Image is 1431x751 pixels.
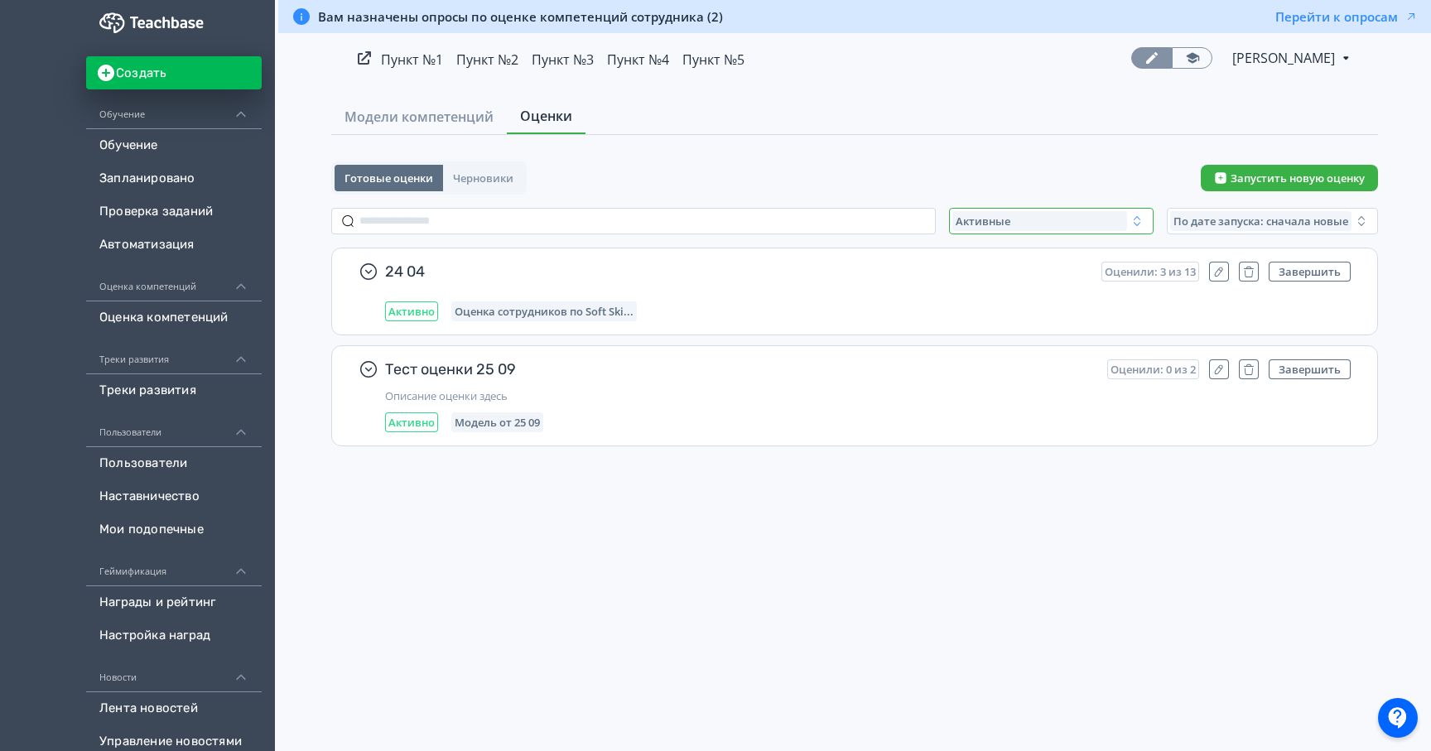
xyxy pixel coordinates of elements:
a: Переключиться в режим ученика [1172,47,1212,69]
a: Пункт №4 [607,51,669,69]
span: Описание оценки здесь [385,389,1351,402]
a: Пункт №5 [682,51,744,69]
span: Готовые оценки [344,171,433,185]
span: Оценки [520,106,572,126]
div: Оценка компетенций [86,262,262,301]
span: 24 04 [385,262,1088,282]
span: Оценили: 3 из 13 [1105,265,1196,278]
a: Мои подопечные [86,513,262,546]
a: Лента новостей [86,692,262,725]
a: Пункт №1 [381,51,443,69]
a: Треки развития [86,374,262,407]
a: Пользователи [86,447,262,480]
span: Модель от 25 09 [455,416,540,429]
div: Треки развития [86,335,262,374]
span: Оценили: 0 из 2 [1111,363,1196,376]
a: Запланировано [86,162,262,195]
a: Обучение [86,129,262,162]
button: Черновики [443,165,523,191]
span: По дате запуска: сначала новые [1173,214,1348,228]
a: Пункт №3 [532,51,594,69]
button: Перейти к опросам [1275,8,1418,25]
span: Модели компетенций [344,107,494,127]
div: Геймификация [86,546,262,586]
a: Оценка компетенций [86,301,262,335]
a: Награды и рейтинг [86,586,262,619]
a: Проверка заданий [86,195,262,229]
button: Активные [949,208,1154,234]
button: Завершить [1269,262,1351,282]
button: Завершить [1269,359,1351,379]
div: Новости [86,652,262,692]
span: Активные [956,214,1010,228]
span: Оценка сотрудников по Soft Skills [455,305,634,318]
div: Пользователи [86,407,262,447]
button: Создать [86,56,262,89]
span: Вам назначены опросы по оценке компетенций сотрудника (2) [318,8,723,25]
div: Обучение [86,89,262,129]
a: Наставничество [86,480,262,513]
button: Готовые оценки [335,165,443,191]
button: По дате запуска: сначала новые [1167,208,1378,234]
button: Запустить новую оценку [1201,165,1378,191]
a: Настройка наград [86,619,262,652]
span: Активно [388,416,435,429]
a: Пункт №2 [456,51,518,69]
a: Автоматизация [86,229,262,262]
span: Александр Лесков [1232,48,1337,68]
span: Черновики [453,171,513,185]
span: Тест оценки 25 09 [385,359,1094,379]
span: Активно [388,305,435,318]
